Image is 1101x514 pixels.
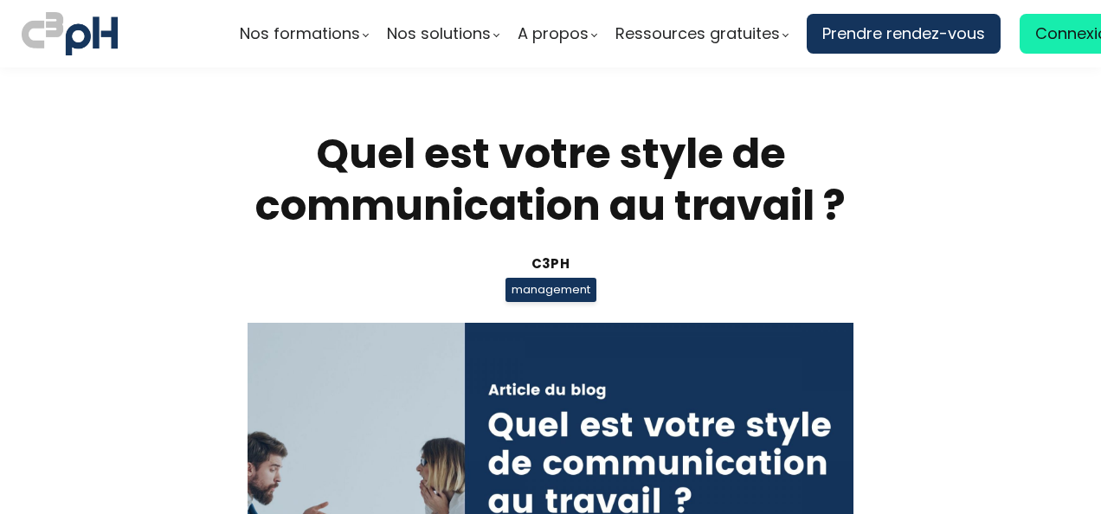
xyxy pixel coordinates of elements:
h1: Quel est votre style de communication au travail ? [148,128,953,232]
div: C3pH [148,254,953,273]
span: Nos solutions [387,21,491,47]
img: logo C3PH [22,9,118,59]
span: management [505,278,596,302]
span: Prendre rendez-vous [822,21,985,47]
span: A propos [518,21,589,47]
span: Ressources gratuites [615,21,780,47]
a: Prendre rendez-vous [807,14,1001,54]
span: Nos formations [240,21,360,47]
